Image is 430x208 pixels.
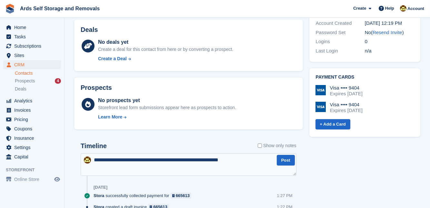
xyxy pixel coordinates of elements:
[14,60,53,69] span: CRM
[53,175,61,183] a: Preview store
[315,119,350,130] a: + Add a Card
[98,97,236,104] div: No prospects yet
[14,175,53,184] span: Online Store
[315,102,326,112] img: Visa Logo
[277,193,292,199] div: 1:27 PM
[15,78,35,84] span: Prospects
[277,155,295,165] button: Post
[258,142,262,149] input: Show only notes
[94,193,195,199] div: successfully collected payment for
[94,185,107,190] div: [DATE]
[385,5,394,12] span: Help
[14,51,53,60] span: Sites
[3,60,61,69] a: menu
[3,152,61,161] a: menu
[365,20,414,27] div: [DATE] 12:19 PM
[15,78,61,84] a: Prospects 4
[3,143,61,152] a: menu
[98,38,233,46] div: No deals yet
[15,70,61,76] a: Contacts
[17,3,102,14] a: Ards Self Storage and Removals
[14,42,53,51] span: Subscriptions
[171,193,192,199] a: 665613
[330,85,363,91] div: Visa •••• 9404
[365,29,414,36] div: No
[3,96,61,105] a: menu
[15,86,26,92] span: Deals
[81,84,112,91] h2: Prospects
[81,142,107,150] h2: Timeline
[14,152,53,161] span: Capital
[407,5,424,12] span: Account
[316,38,365,45] div: Logins
[14,124,53,133] span: Coupons
[365,38,414,45] div: 0
[3,115,61,124] a: menu
[3,51,61,60] a: menu
[98,46,233,53] div: Create a deal for this contact from here or by converting a prospect.
[14,32,53,41] span: Tasks
[330,108,363,113] div: Expires [DATE]
[98,55,127,62] div: Create a Deal
[15,86,61,92] a: Deals
[55,78,61,84] div: 4
[3,134,61,143] a: menu
[316,47,365,55] div: Last Login
[316,20,365,27] div: Account Created
[14,96,53,105] span: Analytics
[3,106,61,115] a: menu
[316,29,365,36] div: Password Set
[98,104,236,111] div: Storefront lead form submissions appear here as prospects to action.
[3,42,61,51] a: menu
[14,134,53,143] span: Insurance
[371,30,404,35] span: ( )
[3,124,61,133] a: menu
[14,106,53,115] span: Invoices
[84,156,91,164] img: Mark McFerran
[400,5,406,12] img: Mark McFerran
[3,23,61,32] a: menu
[81,26,98,33] h2: Deals
[330,91,363,97] div: Expires [DATE]
[14,143,53,152] span: Settings
[98,114,236,120] a: Learn More
[98,114,122,120] div: Learn More
[3,32,61,41] a: menu
[316,75,414,80] h2: Payment cards
[98,55,233,62] a: Create a Deal
[353,5,366,12] span: Create
[3,175,61,184] a: menu
[373,30,402,35] a: Resend Invite
[330,102,363,108] div: Visa •••• 9404
[315,85,326,95] img: Visa Logo
[6,167,64,173] span: Storefront
[14,23,53,32] span: Home
[14,115,53,124] span: Pricing
[365,47,414,55] div: n/a
[258,142,296,149] label: Show only notes
[176,193,190,199] div: 665613
[5,4,15,14] img: stora-icon-8386f47178a22dfd0bd8f6a31ec36ba5ce8667c1dd55bd0f319d3a0aa187defe.svg
[94,193,104,199] span: Stora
